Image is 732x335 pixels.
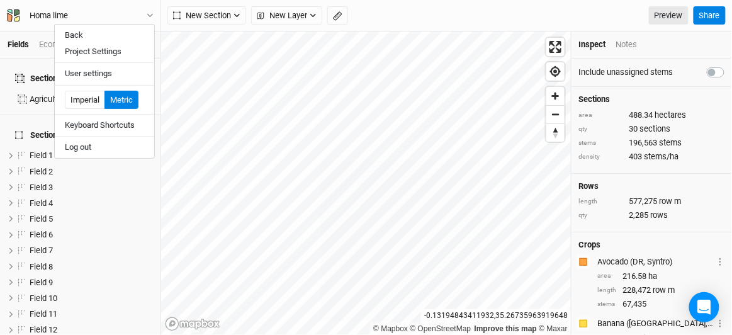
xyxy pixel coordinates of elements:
[173,9,231,22] span: New Section
[8,40,29,49] a: Fields
[579,67,673,78] label: Include unassigned stems
[30,246,53,255] span: Field 7
[598,271,617,281] div: area
[30,214,153,224] div: Field 5
[30,293,153,304] div: Field 10
[649,6,689,25] a: Preview
[579,211,623,220] div: qty
[546,106,565,123] span: Zoom out
[475,324,537,333] a: Improve this map
[579,152,623,162] div: density
[30,167,153,177] div: Field 2
[579,197,623,207] div: length
[30,325,57,334] span: Field 12
[30,262,53,271] span: Field 8
[421,309,571,322] div: -0.13194843411932 , 35.26735963919648
[579,94,724,105] h4: Sections
[30,167,53,176] span: Field 2
[598,300,617,309] div: stems
[579,196,724,207] div: 577,275
[257,9,307,22] span: New Layer
[579,39,606,50] div: Inspect
[30,183,53,192] span: Field 3
[327,6,348,25] button: Shortcut: M
[694,6,726,25] button: Share
[546,38,565,56] button: Enter fullscreen
[30,214,53,224] span: Field 5
[579,151,724,162] div: 403
[598,271,724,282] div: 216.58
[30,150,153,161] div: Field 1
[30,293,57,303] span: Field 10
[546,123,565,142] button: Reset bearing to north
[251,6,322,25] button: New Layer
[30,278,153,288] div: Field 9
[65,91,105,110] button: Imperial
[598,285,724,296] div: 228,472
[546,105,565,123] button: Zoom out
[579,137,724,149] div: 196,563
[30,309,153,319] div: Field 11
[30,183,153,193] div: Field 3
[55,65,154,82] button: User settings
[30,198,53,208] span: Field 4
[546,62,565,81] button: Find my location
[30,198,153,208] div: Field 4
[579,139,623,148] div: stems
[598,318,714,329] div: Banana (HI, Iholena)
[30,9,68,22] div: Homa lime
[653,285,675,296] span: row m
[30,278,53,287] span: Field 9
[546,124,565,142] span: Reset bearing to north
[6,9,154,23] button: Homa lime
[660,196,682,207] span: row m
[598,298,724,310] div: 67,435
[30,325,153,335] div: Field 12
[598,286,617,295] div: length
[649,271,658,282] span: ha
[579,210,724,221] div: 2,285
[579,240,601,250] h4: Crops
[55,27,154,43] button: Back
[161,31,572,335] canvas: Map
[546,87,565,105] button: Zoom in
[579,111,623,120] div: area
[410,324,471,333] a: OpenStreetMap
[30,94,153,105] div: Agricultural Land
[30,150,53,160] span: Field 1
[55,117,154,133] button: Keyboard Shortcuts
[373,324,408,333] a: Mapbox
[640,123,671,135] span: sections
[167,6,246,25] button: New Section
[616,39,638,50] div: Notes
[579,125,623,134] div: qty
[716,254,724,269] button: Crop Usage
[104,91,138,110] button: Metric
[539,324,568,333] a: Maxar
[579,181,724,191] h4: Rows
[598,256,714,268] div: Avocado (DR, Syntro)
[689,292,719,322] div: Open Intercom Messenger
[165,317,220,331] a: Mapbox logo
[651,210,668,221] span: rows
[55,139,154,156] button: Log out
[579,123,724,135] div: 30
[716,316,724,331] button: Crop Usage
[655,110,687,121] span: hectares
[660,137,682,149] span: stems
[30,230,53,239] span: Field 6
[30,262,153,272] div: Field 8
[579,110,724,121] div: 488.34
[15,74,86,84] div: Section Groups
[39,39,79,50] div: Economics
[645,151,679,162] span: stems/ha
[30,246,153,256] div: Field 7
[30,230,153,240] div: Field 6
[55,43,154,60] button: Project Settings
